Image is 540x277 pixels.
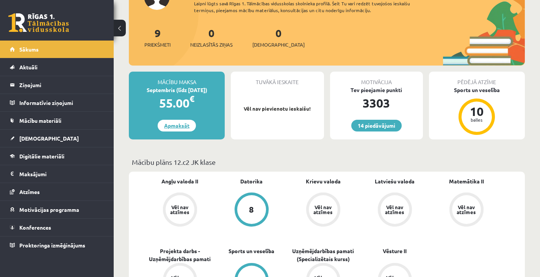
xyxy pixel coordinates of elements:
div: Vēl nav atzīmes [456,205,477,214]
div: Motivācija [330,72,423,86]
a: Krievu valoda [306,177,341,185]
a: [DEMOGRAPHIC_DATA] [10,130,104,147]
a: 14 piedāvājumi [351,120,402,131]
span: Priekšmeti [144,41,171,49]
a: Latviešu valoda [375,177,415,185]
div: 3303 [330,94,423,112]
a: Maksājumi [10,165,104,183]
a: Atzīmes [10,183,104,200]
a: 0Neizlasītās ziņas [190,26,233,49]
span: Konferences [19,224,51,231]
a: Vēsture II [383,247,407,255]
span: Mācību materiāli [19,117,61,124]
div: Pēdējā atzīme [429,72,525,86]
a: Uzņēmējdarbības pamati (Specializētais kurss) [287,247,359,263]
span: € [189,93,194,104]
a: Vēl nav atzīmes [144,192,216,228]
a: Proktoringa izmēģinājums [10,236,104,254]
a: Sākums [10,41,104,58]
span: [DEMOGRAPHIC_DATA] [252,41,305,49]
a: 8 [216,192,287,228]
p: Mācību plāns 12.c2 JK klase [132,157,522,167]
a: 9Priekšmeti [144,26,171,49]
span: Aktuāli [19,64,38,70]
div: Vēl nav atzīmes [384,205,405,214]
span: Proktoringa izmēģinājums [19,242,85,249]
div: Vēl nav atzīmes [313,205,334,214]
span: [DEMOGRAPHIC_DATA] [19,135,79,142]
a: Mācību materiāli [10,112,104,129]
div: 8 [249,205,254,214]
span: Motivācijas programma [19,206,79,213]
div: Vēl nav atzīmes [169,205,191,214]
a: Vēl nav atzīmes [287,192,359,228]
a: Aktuāli [10,58,104,76]
a: Apmaksāt [158,120,196,131]
div: Tuvākā ieskaite [231,72,324,86]
a: Motivācijas programma [10,201,104,218]
div: balles [465,117,488,122]
div: Sports un veselība [429,86,525,94]
a: Konferences [10,219,104,236]
a: Vēl nav atzīmes [430,192,502,228]
div: Septembris (līdz [DATE]) [129,86,225,94]
div: 10 [465,105,488,117]
legend: Ziņojumi [19,76,104,94]
a: Rīgas 1. Tālmācības vidusskola [8,13,69,32]
a: Sports un veselība 10 balles [429,86,525,136]
a: Digitālie materiāli [10,147,104,165]
a: Angļu valoda II [161,177,198,185]
p: Vēl nav pievienotu ieskaišu! [235,105,320,113]
span: Digitālie materiāli [19,153,64,160]
a: Ziņojumi [10,76,104,94]
a: Matemātika II [449,177,484,185]
legend: Informatīvie ziņojumi [19,94,104,111]
div: Mācību maksa [129,72,225,86]
div: 55.00 [129,94,225,112]
span: Neizlasītās ziņas [190,41,233,49]
span: Atzīmes [19,188,40,195]
a: Informatīvie ziņojumi [10,94,104,111]
span: Sākums [19,46,39,53]
a: 0[DEMOGRAPHIC_DATA] [252,26,305,49]
legend: Maksājumi [19,165,104,183]
a: Projekta darbs - Uzņēmējdarbības pamati [144,247,216,263]
a: Vēl nav atzīmes [359,192,430,228]
a: Sports un veselība [229,247,274,255]
a: Datorika [240,177,263,185]
div: Tev pieejamie punkti [330,86,423,94]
